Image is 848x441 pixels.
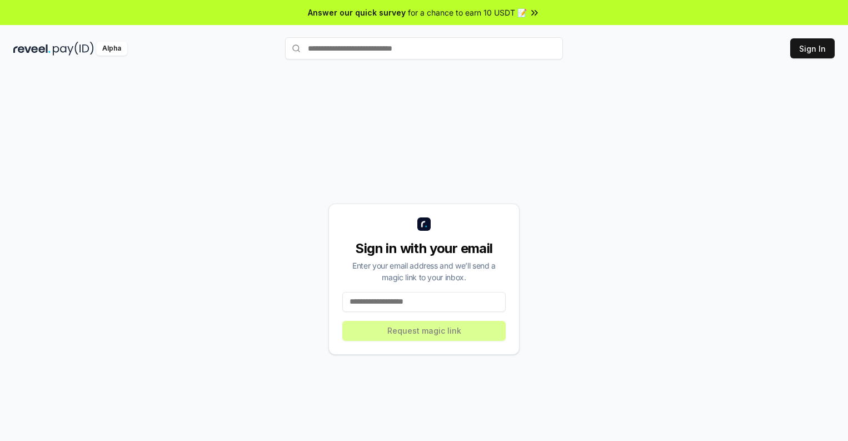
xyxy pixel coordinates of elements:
[308,7,406,18] span: Answer our quick survey
[342,240,506,257] div: Sign in with your email
[342,260,506,283] div: Enter your email address and we’ll send a magic link to your inbox.
[96,42,127,56] div: Alpha
[790,38,835,58] button: Sign In
[417,217,431,231] img: logo_small
[53,42,94,56] img: pay_id
[13,42,51,56] img: reveel_dark
[408,7,527,18] span: for a chance to earn 10 USDT 📝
